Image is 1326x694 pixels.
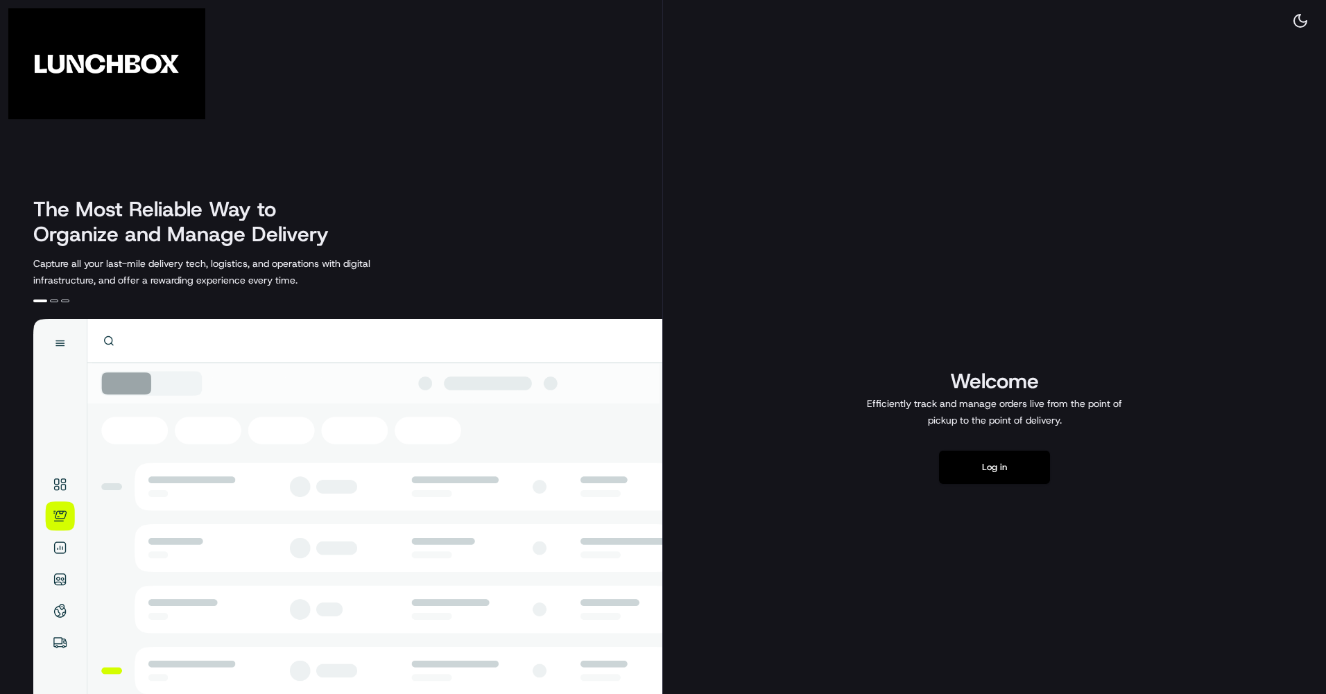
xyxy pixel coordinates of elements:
button: Log in [939,451,1050,484]
h2: The Most Reliable Way to Organize and Manage Delivery [33,197,344,247]
p: Capture all your last-mile delivery tech, logistics, and operations with digital infrastructure, ... [33,255,433,288]
p: Efficiently track and manage orders live from the point of pickup to the point of delivery. [861,395,1128,428]
h1: Welcome [861,367,1128,395]
img: Company Logo [8,8,205,119]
